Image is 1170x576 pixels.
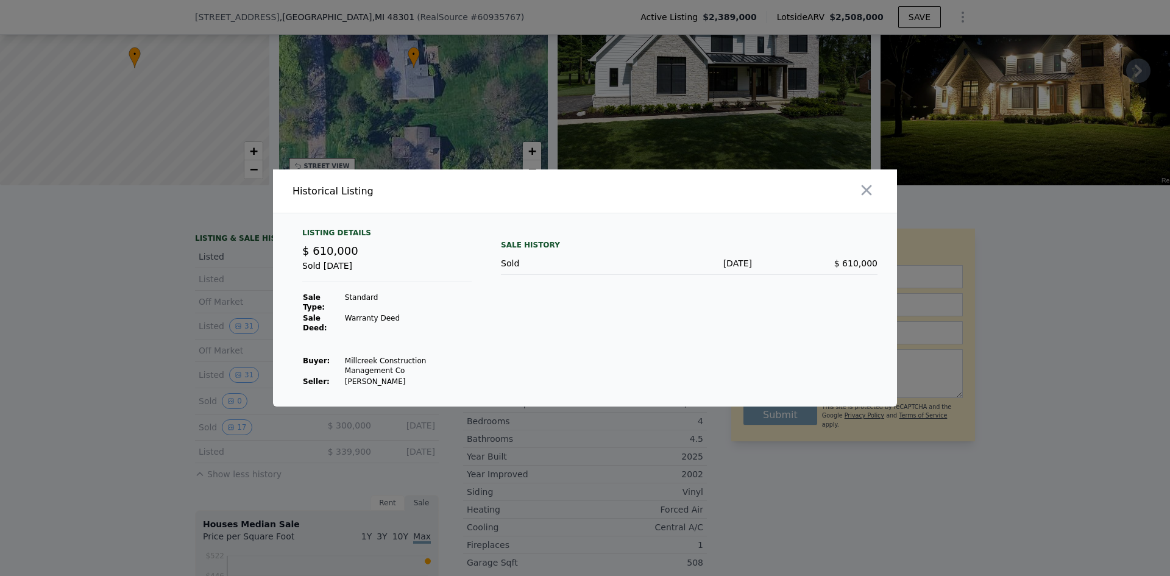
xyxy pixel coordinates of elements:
span: $ 610,000 [834,258,877,268]
div: Sold [DATE] [302,260,472,282]
td: Millcreek Construction Management Co [344,355,472,376]
td: Standard [344,292,472,313]
strong: Seller : [303,377,330,386]
strong: Sale Type: [303,293,325,311]
td: [PERSON_NAME] [344,376,472,387]
div: [DATE] [626,257,752,269]
div: Historical Listing [292,184,580,199]
div: Listing Details [302,228,472,243]
strong: Sale Deed: [303,314,327,332]
span: $ 610,000 [302,244,358,257]
div: Sale History [501,238,877,252]
td: Warranty Deed [344,313,472,333]
div: Sold [501,257,626,269]
strong: Buyer : [303,357,330,365]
